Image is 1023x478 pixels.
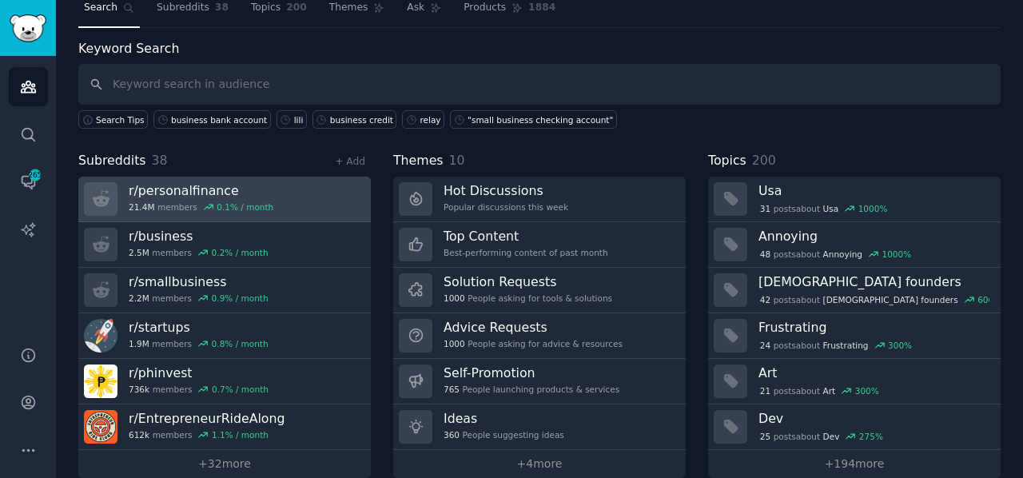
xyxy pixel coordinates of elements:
[444,338,465,349] span: 1000
[9,162,48,201] a: 265
[449,153,465,168] span: 10
[888,340,912,351] div: 300 %
[708,177,1001,222] a: Usa31postsaboutUsa1000%
[78,404,371,450] a: r/EntrepreneurRideAlong612kmembers1.1% / month
[286,1,307,15] span: 200
[758,319,989,336] h3: Frustrating
[212,384,269,395] div: 0.7 % / month
[444,364,619,381] h3: Self-Promotion
[407,1,424,15] span: Ask
[855,385,879,396] div: 300 %
[78,151,146,171] span: Subreddits
[335,156,365,167] a: + Add
[157,1,209,15] span: Subreddits
[758,247,913,261] div: post s about
[444,182,568,199] h3: Hot Discussions
[312,110,397,129] a: business credit
[760,294,770,305] span: 42
[84,1,117,15] span: Search
[78,41,179,56] label: Keyword Search
[444,319,623,336] h3: Advice Requests
[129,201,273,213] div: members
[708,222,1001,268] a: Annoying48postsaboutAnnoying1000%
[28,169,42,181] span: 265
[129,429,285,440] div: members
[444,293,612,304] div: People asking for tools & solutions
[823,294,958,305] span: [DEMOGRAPHIC_DATA] founders
[393,313,686,359] a: Advice Requests1000People asking for advice & resources
[129,364,269,381] h3: r/ phinvest
[708,404,1001,450] a: Dev25postsaboutDev275%
[393,268,686,313] a: Solution Requests1000People asking for tools & solutions
[294,114,304,125] div: lili
[330,114,393,125] div: business credit
[129,338,149,349] span: 1.9M
[882,249,911,260] div: 1000 %
[129,429,149,440] span: 612k
[823,249,862,260] span: Annoying
[858,203,888,214] div: 1000 %
[758,410,989,427] h3: Dev
[444,228,608,245] h3: Top Content
[823,340,869,351] span: Frustrating
[393,450,686,478] a: +4more
[444,201,568,213] div: Popular discussions this week
[450,110,617,129] a: "small business checking account"
[78,313,371,359] a: r/startups1.9Mmembers0.8% / month
[758,273,989,290] h3: [DEMOGRAPHIC_DATA] founders
[129,201,154,213] span: 21.4M
[708,268,1001,313] a: [DEMOGRAPHIC_DATA] founders42postsabout[DEMOGRAPHIC_DATA] founders600%
[393,359,686,404] a: Self-Promotion765People launching products & services
[212,338,269,349] div: 0.8 % / month
[760,431,770,442] span: 25
[129,384,149,395] span: 736k
[129,247,269,258] div: members
[444,384,460,395] span: 765
[823,431,840,442] span: Dev
[129,273,269,290] h3: r/ smallbusiness
[708,450,1001,478] a: +194more
[84,364,117,398] img: phinvest
[212,247,269,258] div: 0.2 % / month
[78,64,1001,105] input: Keyword search in audience
[760,249,770,260] span: 48
[129,319,269,336] h3: r/ startups
[444,338,623,349] div: People asking for advice & resources
[758,429,885,444] div: post s about
[78,110,148,129] button: Search Tips
[468,114,613,125] div: "small business checking account"
[859,431,883,442] div: 275 %
[758,364,989,381] h3: Art
[402,110,444,129] a: relay
[444,247,608,258] div: Best-performing content of past month
[10,14,46,42] img: GummySearch logo
[96,114,145,125] span: Search Tips
[129,247,149,258] span: 2.5M
[129,384,269,395] div: members
[217,201,273,213] div: 0.1 % / month
[758,201,889,216] div: post s about
[251,1,281,15] span: Topics
[277,110,307,129] a: lili
[129,410,285,427] h3: r/ EntrepreneurRideAlong
[212,293,269,304] div: 0.9 % / month
[78,268,371,313] a: r/smallbusiness2.2Mmembers0.9% / month
[760,203,770,214] span: 31
[444,384,619,395] div: People launching products & services
[758,228,989,245] h3: Annoying
[393,222,686,268] a: Top ContentBest-performing content of past month
[212,429,269,440] div: 1.1 % / month
[329,1,368,15] span: Themes
[760,340,770,351] span: 24
[153,110,271,129] a: business bank account
[752,153,776,168] span: 200
[758,182,989,199] h3: Usa
[758,384,881,398] div: post s about
[823,385,836,396] span: Art
[444,429,460,440] span: 360
[129,293,269,304] div: members
[444,429,564,440] div: People suggesting ideas
[152,153,168,168] span: 38
[708,359,1001,404] a: Art21postsaboutArt300%
[708,151,746,171] span: Topics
